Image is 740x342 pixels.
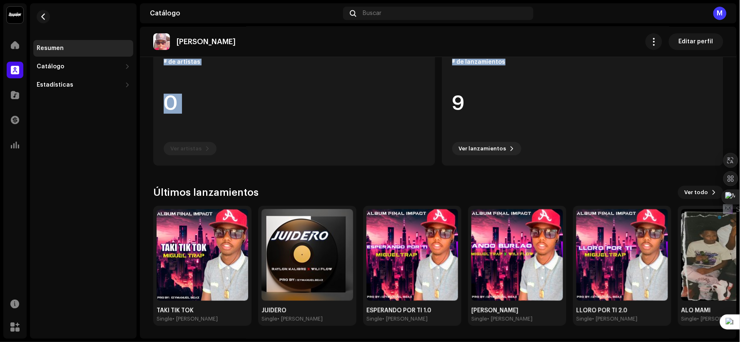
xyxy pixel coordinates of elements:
[592,316,638,322] div: • [PERSON_NAME]
[471,307,563,314] div: [PERSON_NAME]
[366,209,458,301] img: 61051d8c-428d-4042-a63c-0f418c8f046b
[681,316,697,322] div: Single
[576,209,668,301] img: 10b87b43-caac-4101-a886-1e899f85f54f
[177,37,236,46] p: [PERSON_NAME]
[678,186,723,199] button: Ver todo
[679,33,713,50] span: Editar perfil
[576,307,668,314] div: LLORO POR TI 2.0
[669,33,723,50] button: Editar perfil
[33,77,133,93] re-m-nav-dropdown: Estadísticas
[37,63,64,70] div: Catálogo
[366,316,382,322] div: Single
[366,307,458,314] div: ESPERANDO POR TI 1.0
[452,142,521,155] button: Ver lanzamientos
[262,209,353,301] img: 219db837-8ca6-4dda-9621-96fb6e1a3422
[685,184,708,201] span: Ver todo
[33,40,133,57] re-m-nav-item: Resumen
[262,316,277,322] div: Single
[37,82,73,88] div: Estadísticas
[277,316,323,322] div: • [PERSON_NAME]
[363,10,381,17] span: Buscar
[442,48,724,166] re-o-card-data: # de lanzamientos
[37,45,64,52] div: Resumen
[157,316,172,322] div: Single
[7,7,23,23] img: 10370c6a-d0e2-4592-b8a2-38f444b0ca44
[471,316,487,322] div: Single
[262,307,353,314] div: JUIDERO
[153,48,435,166] re-o-card-data: # de artistas
[576,316,592,322] div: Single
[713,7,727,20] div: M
[382,316,428,322] div: • [PERSON_NAME]
[157,209,248,301] img: 6bacd5a9-8aea-44ef-922c-a78a02a6a7fe
[153,186,259,199] h3: Últimos lanzamientos
[487,316,533,322] div: • [PERSON_NAME]
[33,58,133,75] re-m-nav-dropdown: Catálogo
[459,140,506,157] span: Ver lanzamientos
[471,209,563,301] img: 89f5498f-a17d-4e23-8fb7-811bcd24fb2e
[172,316,218,322] div: • [PERSON_NAME]
[150,10,340,17] div: Catálogo
[153,33,170,50] img: ec96fdc2-54a4-4d27-875d-2ae39de69a77
[157,307,248,314] div: TAKI TIK TOK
